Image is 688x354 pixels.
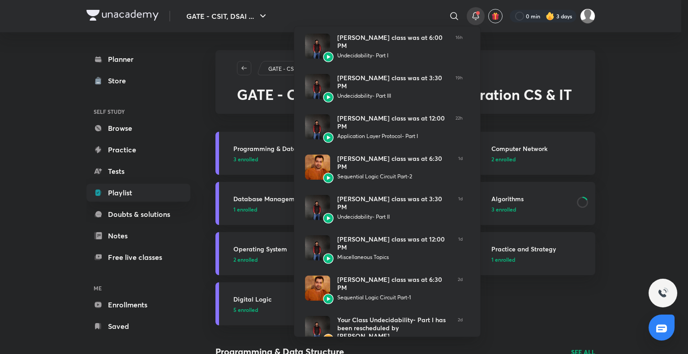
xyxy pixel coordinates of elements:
div: Undecidability- Part III [337,92,448,100]
img: Avatar [305,195,330,220]
span: 1d [458,235,463,261]
img: Avatar [305,34,330,59]
span: 16h [456,34,463,60]
span: 1d [458,155,463,181]
img: Avatar [323,213,334,224]
div: [PERSON_NAME] class was at 3:30 PM [337,195,451,211]
span: 2d [458,276,463,302]
span: 1d [458,195,463,221]
div: Application Layer Protocol- Part I [337,132,448,140]
a: AvatarAvatar[PERSON_NAME] class was at 3:30 PMUndecidability- Part III19h [294,67,473,107]
div: [PERSON_NAME] class was at 6:00 PM [337,34,448,50]
div: [PERSON_NAME] class was at 12:00 PM [337,235,451,251]
div: [PERSON_NAME] class was at 6:30 PM [337,155,451,171]
div: [PERSON_NAME] class was at 12:00 PM [337,114,448,130]
img: Avatar [305,155,330,180]
img: Avatar [323,52,334,62]
div: Sequential Logic Circuit Part-1 [337,294,451,302]
a: AvatarAvatar[PERSON_NAME] class was at 3:30 PMUndecidability- Part II1d [294,188,473,228]
div: Sequential Logic Circuit Part-2 [337,173,451,181]
img: Avatar [323,92,334,103]
img: Avatar [305,235,330,260]
img: Avatar [323,173,334,183]
img: Avatar [323,132,334,143]
img: Avatar [323,253,334,264]
a: AvatarAvatar[PERSON_NAME] class was at 12:00 PMMiscellaneous Topics1d [294,228,473,268]
img: Avatar [305,114,330,139]
div: [PERSON_NAME] class was at 6:30 PM [337,276,451,292]
div: Undecidability- Part I [337,52,448,60]
div: [PERSON_NAME] class was at 3:30 PM [337,74,448,90]
img: Avatar [323,294,334,304]
a: AvatarAvatar[PERSON_NAME] class was at 12:00 PMApplication Layer Protocol- Part I22h [294,107,473,147]
span: 22h [456,114,463,140]
div: Miscellaneous Topics [337,253,451,261]
img: Avatar [305,74,330,99]
span: 19h [456,74,463,100]
img: Avatar [305,316,330,341]
div: Undecidability- Part II [337,213,451,221]
a: AvatarAvatar[PERSON_NAME] class was at 6:30 PMSequential Logic Circuit Part-21d [294,147,473,188]
div: Your Class Undecidability- Part I has been rescheduled by [PERSON_NAME] [337,316,451,340]
a: AvatarAvatar[PERSON_NAME] class was at 6:30 PMSequential Logic Circuit Part-12d [294,268,473,309]
img: Avatar [323,334,334,345]
a: AvatarAvatar[PERSON_NAME] class was at 6:00 PMUndecidability- Part I16h [294,26,473,67]
img: Avatar [305,276,330,301]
